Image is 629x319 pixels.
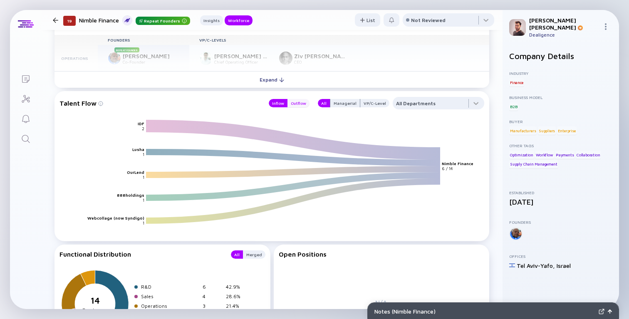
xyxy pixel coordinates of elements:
[509,143,612,148] div: Other Tags
[509,160,558,168] div: Supply Chain Management
[141,303,199,309] div: Operations
[63,16,76,26] div: 19
[538,126,556,135] div: Suppliers
[374,308,595,315] div: Notes ( Nimble Finance )
[141,284,199,290] div: R&D
[509,78,524,87] div: Finance
[136,17,190,25] div: Repeat Founders
[509,119,612,124] div: Buyer
[231,250,243,259] button: All
[203,284,223,290] div: 6
[330,99,360,107] button: Managerial
[10,108,41,128] a: Reminders
[529,17,599,31] div: [PERSON_NAME] [PERSON_NAME]
[143,198,144,203] text: 1
[509,51,612,61] h2: Company Details
[226,303,246,309] div: 21.4%
[243,250,265,259] button: Merged
[509,190,612,195] div: Established
[10,128,41,148] a: Search
[535,151,554,159] div: Workflow
[226,284,246,290] div: 42.9%
[517,262,555,269] div: Tel Aviv-Yafo ,
[442,161,473,166] text: Nimble Finance
[576,151,601,159] div: Collaboration
[555,151,575,159] div: Payments
[509,220,612,225] div: Founders
[318,99,330,107] button: All
[557,262,571,269] div: Israel
[279,250,485,258] div: Open Positions
[287,99,310,107] button: Outflow
[509,126,537,135] div: Manufacturers
[79,15,190,25] div: Nimble Finance
[442,166,453,171] text: 6 / 14
[10,88,41,108] a: Investor Map
[355,14,380,27] div: List
[10,68,41,88] a: Lists
[509,151,534,159] div: Optimization
[143,175,144,180] text: 1
[509,198,612,206] div: [DATE]
[608,309,612,314] img: Open Notes
[602,23,609,30] img: Menu
[225,16,253,25] div: Workforce
[509,262,515,268] img: Israel Flag
[143,220,144,225] text: 1
[599,309,604,314] img: Expand Notes
[203,303,223,309] div: 3
[143,152,144,157] text: 1
[82,307,108,313] tspan: Employees
[141,293,199,299] div: Sales
[509,254,612,259] div: Offices
[59,250,223,259] div: Functional Distribution
[360,99,389,107] button: VP/C-Level
[117,193,144,198] text: 888holdings
[255,73,289,86] div: Expand
[91,296,100,306] tspan: 14
[529,32,599,38] div: Dealigence
[411,17,446,23] div: Not Reviewed
[225,15,253,25] button: Workforce
[127,170,144,175] text: OurLend
[557,126,577,135] div: Enterprise
[509,19,526,36] img: Gil Profile Picture
[138,121,144,126] text: IDF
[200,16,223,25] div: Insights
[226,293,246,299] div: 28.6%
[355,13,380,27] button: List
[269,99,287,107] button: Inflow
[54,71,489,88] button: Expand
[509,71,612,76] div: Industry
[509,95,612,100] div: Business Model
[509,102,518,111] div: B2B
[200,15,223,25] button: Insights
[203,293,223,299] div: 4
[59,97,260,109] div: Talent Flow
[87,215,144,220] text: Webcollage (now Syndigo)
[132,147,144,152] text: Lusha
[142,126,144,131] text: 2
